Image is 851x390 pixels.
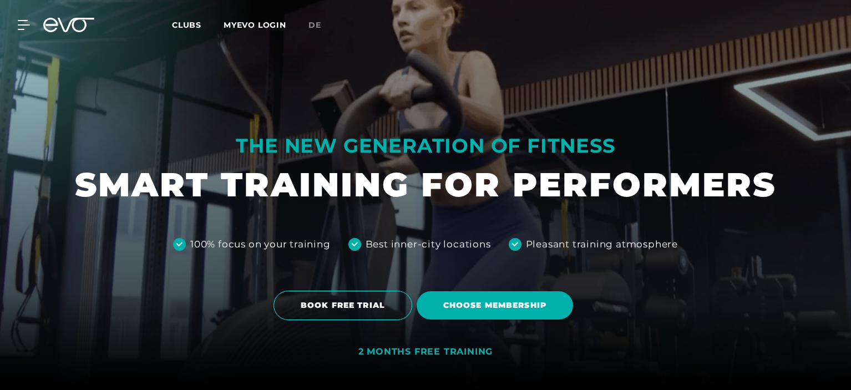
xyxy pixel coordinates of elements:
[301,300,385,310] font: BOOK FREE TRIAL
[443,300,546,310] font: Choose membership
[172,19,224,30] a: Clubs
[190,239,331,250] font: 100% focus on your training
[224,20,286,30] a: MYEVO LOGIN
[366,239,491,250] font: Best inner-city locations
[308,19,335,32] a: de
[75,164,776,205] font: SMART TRAINING FOR PERFORMERS
[417,283,578,328] a: Choose membership
[172,20,201,30] font: Clubs
[526,239,678,250] font: Pleasant training atmosphere
[308,20,321,30] font: de
[358,346,493,357] font: 2 MONTHS FREE TRAINING
[236,134,615,158] font: THE NEW GENERATION OF FITNESS
[273,282,417,328] a: BOOK FREE TRIAL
